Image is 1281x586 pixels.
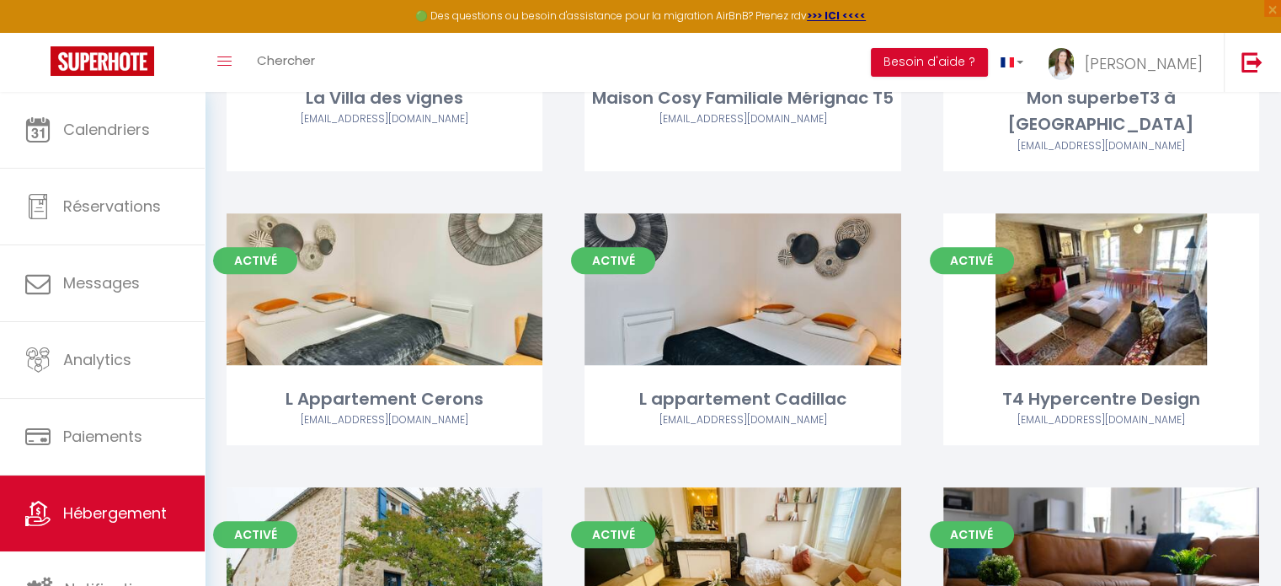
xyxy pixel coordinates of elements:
[584,386,900,412] div: L appartement Cadillac
[930,247,1014,274] span: Activé
[943,138,1259,154] div: Airbnb
[943,386,1259,412] div: T4 Hypercentre Design
[930,521,1014,548] span: Activé
[63,272,140,293] span: Messages
[1036,33,1224,92] a: ... [PERSON_NAME]
[1049,48,1074,80] img: ...
[1085,53,1203,74] span: [PERSON_NAME]
[943,85,1259,138] div: Mon superbeT3 à [GEOGRAPHIC_DATA]
[213,521,297,548] span: Activé
[571,521,655,548] span: Activé
[227,412,542,428] div: Airbnb
[244,33,328,92] a: Chercher
[63,349,131,370] span: Analytics
[871,48,988,77] button: Besoin d'aide ?
[227,111,542,127] div: Airbnb
[213,247,297,274] span: Activé
[227,386,542,412] div: L Appartement Cerons
[63,196,161,217] span: Réservations
[63,503,167,524] span: Hébergement
[257,51,315,69] span: Chercher
[584,111,900,127] div: Airbnb
[571,247,655,274] span: Activé
[51,46,154,76] img: Super Booking
[1241,51,1262,73] img: logout
[943,412,1259,428] div: Airbnb
[227,85,542,111] div: La Villa des vignes
[63,119,150,140] span: Calendriers
[584,412,900,428] div: Airbnb
[584,85,900,111] div: Maison Cosy Familiale Mérignac T5
[807,8,866,23] a: >>> ICI <<<<
[63,426,142,447] span: Paiements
